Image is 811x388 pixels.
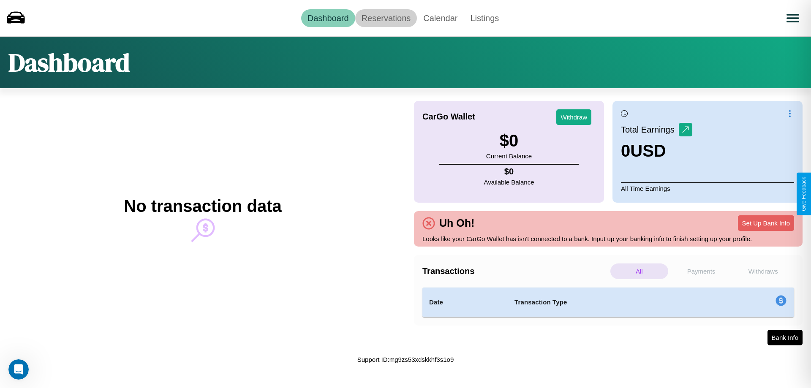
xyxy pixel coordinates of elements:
p: Looks like your CarGo Wallet has isn't connected to a bank. Input up your banking info to finish ... [422,233,794,244]
iframe: Intercom live chat [8,359,29,380]
button: Bank Info [767,330,803,345]
h4: Date [429,297,501,307]
button: Open menu [781,6,805,30]
p: Total Earnings [621,122,679,137]
button: Set Up Bank Info [738,215,794,231]
button: Withdraw [556,109,591,125]
h2: No transaction data [124,197,281,216]
a: Reservations [355,9,417,27]
h1: Dashboard [8,45,130,80]
p: All [610,263,668,279]
a: Listings [464,9,505,27]
a: Calendar [417,9,464,27]
h4: $ 0 [484,167,534,176]
a: Dashboard [301,9,355,27]
table: simple table [422,288,794,317]
p: All Time Earnings [621,182,794,194]
h4: Transactions [422,266,608,276]
h4: Uh Oh! [435,217,479,229]
h4: Transaction Type [514,297,706,307]
p: Support ID: mg9zs53xdskkhf3s1o9 [357,354,454,365]
p: Payments [672,263,730,279]
p: Withdraws [734,263,792,279]
div: Give Feedback [801,177,807,211]
h3: $ 0 [486,131,532,150]
h4: CarGo Wallet [422,112,475,122]
p: Available Balance [484,176,534,188]
h3: 0 USD [621,141,692,160]
p: Current Balance [486,150,532,162]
